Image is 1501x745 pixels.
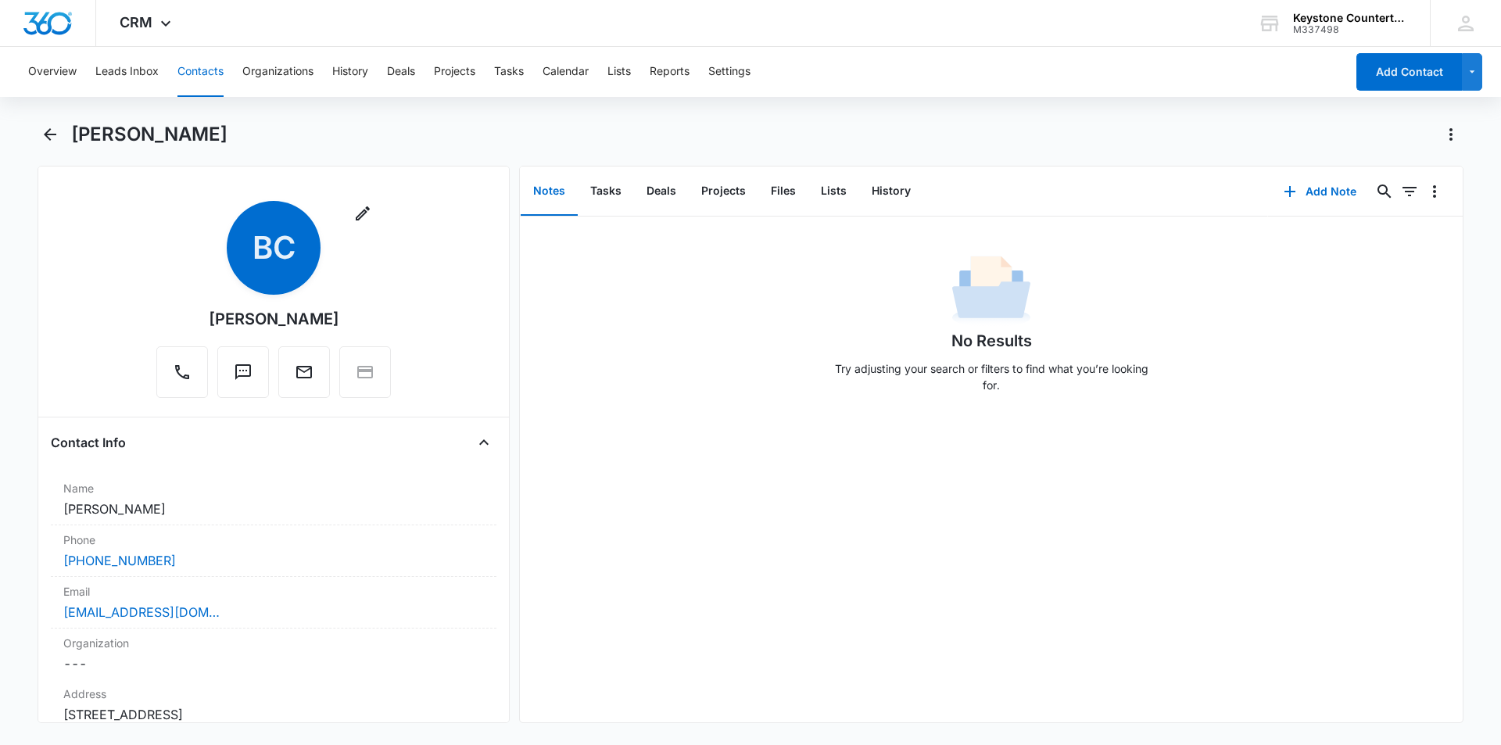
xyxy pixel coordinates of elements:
[38,122,62,147] button: Back
[63,532,484,548] label: Phone
[471,430,496,455] button: Close
[156,346,208,398] button: Call
[63,654,484,673] dd: ---
[634,167,689,216] button: Deals
[71,123,227,146] h1: [PERSON_NAME]
[578,167,634,216] button: Tasks
[708,47,750,97] button: Settings
[1397,179,1422,204] button: Filters
[827,360,1155,393] p: Try adjusting your search or filters to find what you’re looking for.
[63,583,484,600] label: Email
[332,47,368,97] button: History
[952,251,1030,329] img: No Data
[51,629,496,679] div: Organization---
[217,371,269,384] a: Text
[543,47,589,97] button: Calendar
[209,307,339,331] div: [PERSON_NAME]
[689,167,758,216] button: Projects
[51,679,496,731] div: Address[STREET_ADDRESS]
[859,167,923,216] button: History
[607,47,631,97] button: Lists
[156,371,208,384] a: Call
[434,47,475,97] button: Projects
[1438,122,1463,147] button: Actions
[278,371,330,384] a: Email
[278,346,330,398] button: Email
[63,705,484,724] dd: [STREET_ADDRESS]
[63,551,176,570] a: [PHONE_NUMBER]
[387,47,415,97] button: Deals
[1356,53,1462,91] button: Add Contact
[51,577,496,629] div: Email[EMAIL_ADDRESS][DOMAIN_NAME]
[951,329,1032,353] h1: No Results
[1293,24,1407,35] div: account id
[217,346,269,398] button: Text
[95,47,159,97] button: Leads Inbox
[51,474,496,525] div: Name[PERSON_NAME]
[63,500,484,518] dd: [PERSON_NAME]
[1422,179,1447,204] button: Overflow Menu
[63,480,484,496] label: Name
[1268,173,1372,210] button: Add Note
[758,167,808,216] button: Files
[1372,179,1397,204] button: Search...
[242,47,313,97] button: Organizations
[51,525,496,577] div: Phone[PHONE_NUMBER]
[1293,12,1407,24] div: account name
[521,167,578,216] button: Notes
[51,433,126,452] h4: Contact Info
[120,14,152,30] span: CRM
[494,47,524,97] button: Tasks
[63,635,484,651] label: Organization
[177,47,224,97] button: Contacts
[28,47,77,97] button: Overview
[650,47,690,97] button: Reports
[227,201,321,295] span: BC
[63,686,484,702] label: Address
[63,603,220,621] a: [EMAIL_ADDRESS][DOMAIN_NAME]
[808,167,859,216] button: Lists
